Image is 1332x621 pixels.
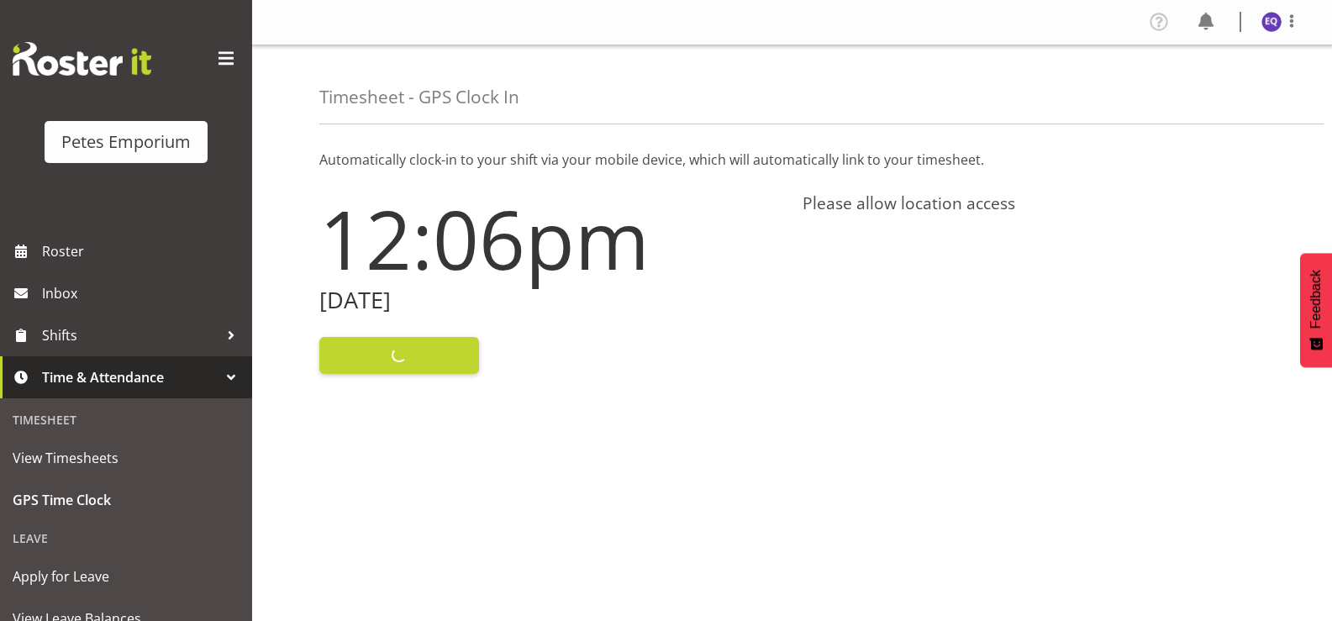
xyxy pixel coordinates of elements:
[1300,253,1332,367] button: Feedback - Show survey
[61,129,191,155] div: Petes Emporium
[42,323,218,348] span: Shifts
[4,437,248,479] a: View Timesheets
[42,239,244,264] span: Roster
[13,487,240,513] span: GPS Time Clock
[803,193,1266,213] h4: Please allow location access
[13,564,240,589] span: Apply for Leave
[4,479,248,521] a: GPS Time Clock
[1261,12,1282,32] img: esperanza-querido10799.jpg
[42,281,244,306] span: Inbox
[4,555,248,597] a: Apply for Leave
[42,365,218,390] span: Time & Attendance
[4,403,248,437] div: Timesheet
[13,445,240,471] span: View Timesheets
[319,87,519,107] h4: Timesheet - GPS Clock In
[319,150,1265,170] p: Automatically clock-in to your shift via your mobile device, which will automatically link to you...
[13,42,151,76] img: Rosterit website logo
[319,193,782,284] h1: 12:06pm
[1308,270,1324,329] span: Feedback
[4,521,248,555] div: Leave
[319,287,782,313] h2: [DATE]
